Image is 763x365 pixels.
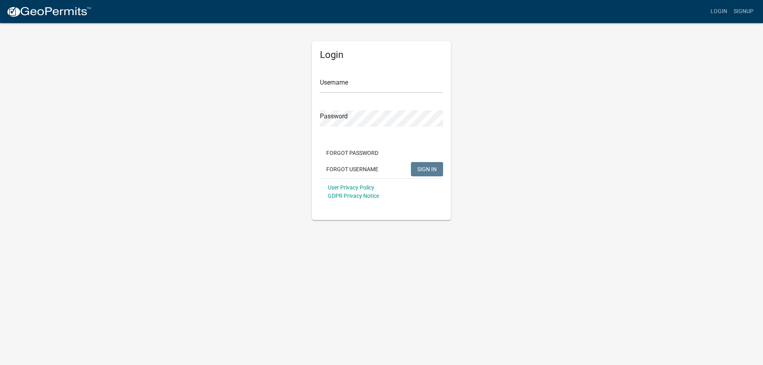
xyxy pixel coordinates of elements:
h5: Login [320,49,443,61]
a: Signup [730,4,757,19]
button: SIGN IN [411,162,443,176]
span: SIGN IN [417,166,437,172]
button: Forgot Password [320,146,385,160]
button: Forgot Username [320,162,385,176]
a: Login [707,4,730,19]
a: User Privacy Policy [328,184,374,191]
a: GDPR Privacy Notice [328,193,379,199]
